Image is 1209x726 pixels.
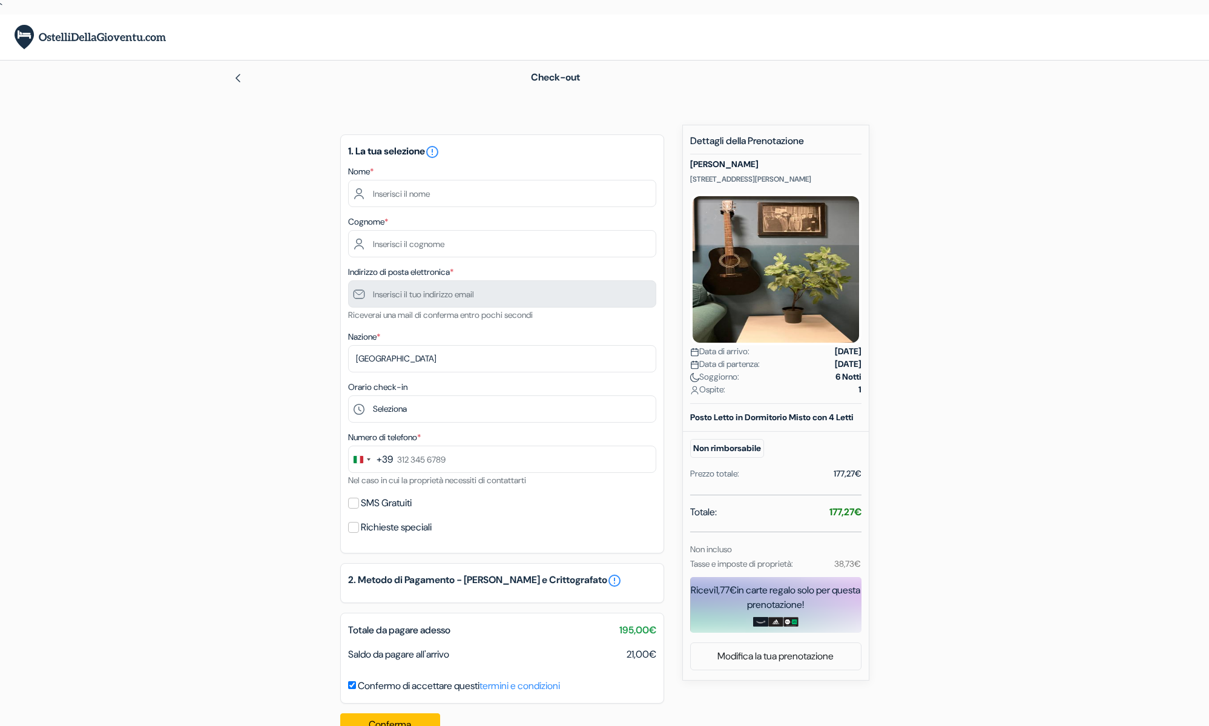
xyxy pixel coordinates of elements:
[690,583,861,612] div: Ricevi in carte regalo solo per questa prenotazione!
[716,584,737,596] span: 1,77€
[425,145,440,157] a: error_outline
[607,573,622,588] a: error_outline
[377,452,393,467] div: +39
[690,439,764,458] small: Non rimborsabile
[425,145,440,159] i: error_outline
[783,617,799,627] img: uber-uber-eats-card.png
[348,145,656,159] h5: 1. La tua selezione
[690,505,717,520] span: Totale:
[768,617,783,627] img: adidas-card.png
[348,165,374,178] label: Nome
[834,467,861,480] div: 177,27€
[690,386,699,395] img: user_icon.svg
[690,383,725,396] span: Ospite:
[361,519,432,536] label: Richieste speciali
[690,135,861,154] h5: Dettagli della Prenotazione
[690,358,760,371] span: Data di partenza:
[361,495,412,512] label: SMS Gratuiti
[829,506,861,518] strong: 177,27€
[348,446,656,473] input: 312 345 6789
[690,558,793,569] small: Tasse e imposte di proprietà:
[690,159,861,170] h5: [PERSON_NAME]
[690,348,699,357] img: calendar.svg
[348,180,656,207] input: Inserisci il nome
[348,331,380,343] label: Nazione
[835,358,861,371] strong: [DATE]
[348,280,656,308] input: Inserisci il tuo indirizzo email
[690,467,739,480] div: Prezzo totale:
[627,647,656,662] span: 21,00€
[348,573,656,588] h5: 2. Metodo di Pagamento - [PERSON_NAME] e Crittografato
[348,431,421,444] label: Numero di telefono
[690,174,861,184] p: [STREET_ADDRESS][PERSON_NAME]
[349,446,393,472] button: Change country, selected Italy (+39)
[531,71,580,84] span: Check-out
[690,373,699,382] img: moon.svg
[690,360,699,369] img: calendar.svg
[358,679,560,693] label: Confermo di accettare questi
[834,558,861,569] small: 38,73€
[348,624,450,636] span: Totale da pagare adesso
[479,679,560,692] a: termini e condizioni
[690,412,854,423] b: Posto Letto in Dormitorio Misto con 4 Letti
[690,345,749,358] span: Data di arrivo:
[348,648,449,661] span: Saldo da pagare all'arrivo
[348,475,526,486] small: Nel caso in cui la proprietà necessiti di contattarti
[835,371,861,383] strong: 6 Notti
[348,309,533,320] small: Riceverai una mail di conferma entro pochi secondi
[690,371,739,383] span: Soggiorno:
[691,645,861,668] a: Modifica la tua prenotazione
[619,623,656,638] span: 195,00€
[753,617,768,627] img: amazon-card-no-text.png
[233,73,243,83] img: left_arrow.svg
[835,345,861,358] strong: [DATE]
[348,381,407,394] label: Orario check-in
[15,25,166,50] img: OstelliDellaGioventu.com
[348,216,388,228] label: Cognome
[348,230,656,257] input: Inserisci il cognome
[858,383,861,396] strong: 1
[690,544,732,555] small: Non incluso
[348,266,453,279] label: Indirizzo di posta elettronica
